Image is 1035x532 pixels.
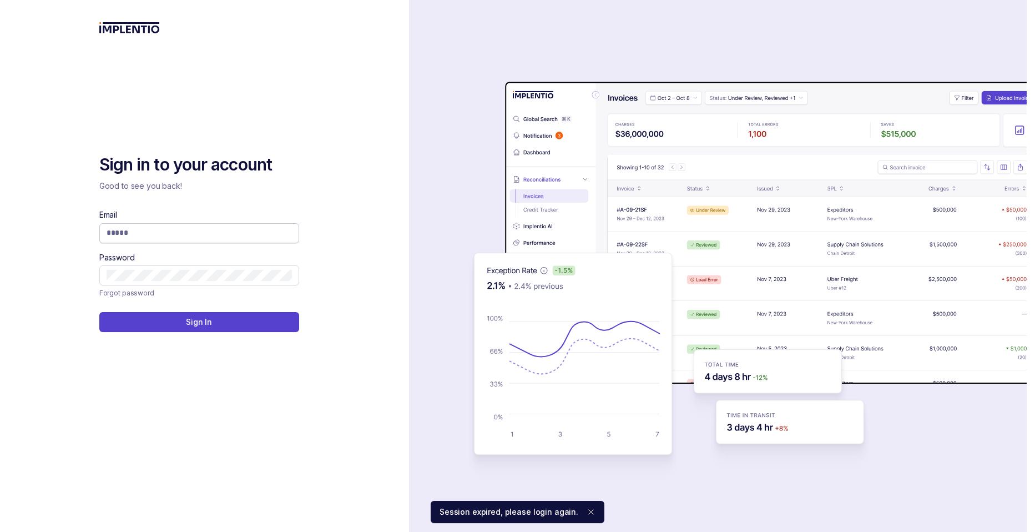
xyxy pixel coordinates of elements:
[99,209,117,220] label: Email
[186,317,212,328] p: Sign In
[99,252,135,263] label: Password
[440,506,578,518] p: Session expired, please login again.
[99,154,299,176] h2: Sign in to your account
[99,22,160,33] img: logo
[99,288,154,299] a: Link Forgot password
[99,312,299,332] button: Sign In
[99,288,154,299] p: Forgot password
[99,180,299,192] p: Good to see you back!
